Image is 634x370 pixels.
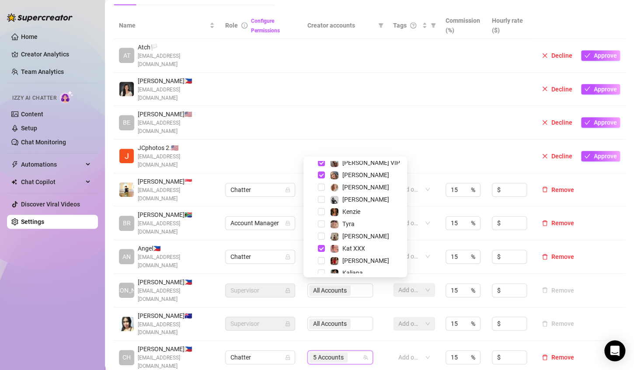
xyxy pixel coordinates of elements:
[331,184,338,192] img: Amy Pond
[594,86,617,93] span: Approve
[551,354,574,361] span: Remove
[594,153,617,160] span: Approve
[285,254,290,259] span: lock
[542,86,548,92] span: close
[138,253,215,270] span: [EMAIL_ADDRESS][DOMAIN_NAME]
[138,210,215,220] span: [PERSON_NAME] 🇿🇦
[542,119,548,126] span: close
[538,185,578,195] button: Remove
[313,353,344,362] span: 5 Accounts
[138,119,215,136] span: [EMAIL_ADDRESS][DOMAIN_NAME]
[378,23,383,28] span: filter
[138,186,215,203] span: [EMAIL_ADDRESS][DOMAIN_NAME]
[119,149,134,163] img: JCphotos 2020
[119,82,134,96] img: Justine Bairan
[594,52,617,59] span: Approve
[376,19,385,32] span: filter
[21,33,38,40] a: Home
[318,233,325,240] span: Select tree node
[21,125,37,132] a: Setup
[551,220,574,227] span: Remove
[363,355,368,360] span: team
[538,151,576,161] button: Decline
[542,220,548,226] span: delete
[342,269,363,276] span: Kaliana
[331,233,338,241] img: Natasha
[584,119,590,126] span: check
[342,171,389,178] span: [PERSON_NAME]
[538,117,576,128] button: Decline
[331,269,338,277] img: Kaliana
[331,257,338,265] img: Caroline
[122,353,131,362] span: CH
[318,257,325,264] span: Select tree node
[138,287,215,304] span: [EMAIL_ADDRESS][DOMAIN_NAME]
[542,354,548,360] span: delete
[123,51,130,60] span: AT
[307,21,375,30] span: Creator accounts
[393,21,407,30] span: Tags
[138,311,215,321] span: [PERSON_NAME] 🇦🇺
[285,355,290,360] span: lock
[331,208,338,216] img: Kenzie
[410,22,416,28] span: question-circle
[21,139,66,146] a: Chat Monitoring
[230,351,290,364] span: Chatter
[342,196,389,203] span: [PERSON_NAME]
[12,94,56,102] span: Izzy AI Chatter
[542,153,548,159] span: close
[551,86,572,93] span: Decline
[331,196,338,204] img: Grace Hunt
[11,161,18,168] span: thunderbolt
[318,269,325,276] span: Select tree node
[342,245,365,252] span: Kat XXX
[318,245,325,252] span: Select tree node
[230,183,290,196] span: Chatter
[230,284,290,297] span: Supervisor
[581,50,620,61] button: Approve
[225,22,238,29] span: Role
[551,52,572,59] span: Decline
[331,245,338,253] img: Kat XXX
[21,68,64,75] a: Team Analytics
[581,117,620,128] button: Approve
[581,151,620,161] button: Approve
[331,171,338,179] img: Kat Hobbs
[138,153,215,169] span: [EMAIL_ADDRESS][DOMAIN_NAME]
[551,186,574,193] span: Remove
[21,218,44,225] a: Settings
[538,50,576,61] button: Decline
[138,52,215,69] span: [EMAIL_ADDRESS][DOMAIN_NAME]
[538,218,578,228] button: Remove
[241,22,247,28] span: info-circle
[138,109,215,119] span: [PERSON_NAME] 🇺🇸
[138,42,215,52] span: Atch 🏳️
[440,12,487,39] th: Commission (%)
[538,84,576,94] button: Decline
[594,119,617,126] span: Approve
[138,76,215,86] span: [PERSON_NAME] 🇵🇭
[431,23,436,28] span: filter
[123,218,131,228] span: BR
[542,52,548,59] span: close
[604,340,625,361] div: Open Intercom Messenger
[542,254,548,260] span: delete
[342,257,389,264] span: [PERSON_NAME]
[138,344,215,354] span: [PERSON_NAME] 🇵🇭
[11,179,17,185] img: Chat Copilot
[318,196,325,203] span: Select tree node
[21,201,80,208] a: Discover Viral Videos
[21,111,43,118] a: Content
[551,119,572,126] span: Decline
[138,177,215,186] span: [PERSON_NAME] 🇸🇬
[551,253,574,260] span: Remove
[331,220,338,228] img: Tyra
[538,285,578,296] button: Remove
[429,19,438,32] span: filter
[21,47,91,61] a: Creator Analytics
[342,208,360,215] span: Kenzie
[551,153,572,160] span: Decline
[584,153,590,159] span: check
[318,171,325,178] span: Select tree node
[487,12,533,39] th: Hourly rate ($)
